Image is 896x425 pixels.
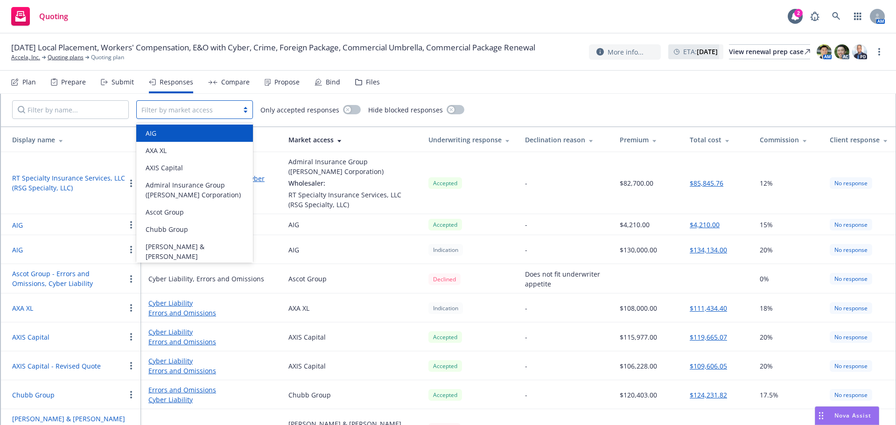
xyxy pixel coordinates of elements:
a: Errors and Omissions [148,385,273,395]
div: - [525,245,527,255]
a: Quoting [7,3,72,29]
div: Does not fit underwriter appetite [525,269,605,289]
a: Cyber Liability [148,356,273,366]
div: No response [830,273,872,285]
span: AIG [146,128,156,138]
button: $119,665.07 [690,332,727,342]
span: 20% [760,361,773,371]
img: photo [834,44,849,59]
img: photo [817,44,832,59]
button: Chubb Group [12,390,55,400]
span: 17.5% [760,390,778,400]
div: Propose [274,78,300,86]
a: Accela, Inc. [11,53,40,62]
div: $108,000.00 [620,303,657,313]
div: No response [830,331,872,343]
span: Nova Assist [834,411,871,419]
a: Report a Bug [805,7,824,26]
span: 18% [760,303,773,313]
button: $85,845.76 [690,178,723,188]
a: Errors and Omissions [148,337,273,347]
div: Client response [830,135,888,145]
div: Accepted [428,219,462,230]
div: Accepted [428,331,462,343]
span: ETA : [683,47,718,56]
div: No response [830,302,872,314]
div: AIG [288,220,299,230]
span: AXIS Capital [146,163,183,173]
div: No response [830,219,872,230]
div: $4,210.00 [620,220,650,230]
button: Ascot Group - Errors and Omissions, Cyber Liability [12,269,126,288]
div: Plan [22,78,36,86]
a: Quoting plans [48,53,84,62]
button: More info... [589,44,661,60]
div: No response [830,389,872,401]
div: Accepted [428,360,462,372]
div: AXIS Capital [288,361,326,371]
div: Wholesaler: [288,178,413,188]
span: 0% [760,274,769,284]
button: AIG [12,245,23,255]
div: - [525,332,527,342]
a: Switch app [848,7,867,26]
a: View renewal prep case [729,44,810,59]
div: AIG [288,245,299,255]
div: Display name [12,135,133,145]
div: Cyber Liability, Errors and Omissions [148,274,264,284]
div: Submit [112,78,134,86]
div: Declination reason [525,135,605,145]
div: RT Specialty Insurance Services, LLC (RSG Specialty, LLC) [288,190,413,209]
span: AXA XL [146,146,167,155]
div: Commission [760,135,815,145]
div: $120,403.00 [620,390,657,400]
a: Search [827,7,846,26]
div: Responses [160,78,193,86]
span: Admiral Insurance Group ([PERSON_NAME] Corporation) [146,180,247,200]
div: Underwriting response [428,135,510,145]
button: AXA XL [12,303,33,313]
button: AXIS Capital - Revised Quote [12,361,101,371]
button: $134,134.00 [690,245,727,255]
div: AXA XL [288,303,309,313]
input: Filter by name... [12,100,129,119]
span: 12% [760,178,773,188]
div: Files [366,78,380,86]
a: more [874,46,885,57]
div: - [525,361,527,371]
span: More info... [608,47,644,57]
div: No response [830,360,872,372]
div: Compare [221,78,250,86]
button: $111,434.40 [690,303,727,313]
div: - [525,220,527,230]
strong: [DATE] [697,47,718,56]
button: $124,231.82 [690,390,727,400]
div: $130,000.00 [620,245,657,255]
div: Premium [620,135,675,145]
button: $4,210.00 [690,220,720,230]
button: AXIS Capital [12,332,49,342]
div: 2 [794,9,803,17]
div: Ascot Group [288,274,327,284]
span: Ascot Group [146,207,184,217]
span: Chubb Group [146,224,188,234]
a: Cyber Liability [148,298,273,308]
div: Bind [326,78,340,86]
div: $82,700.00 [620,178,653,188]
div: No response [830,177,872,189]
span: Hide blocked responses [368,105,443,115]
a: Errors and Omissions [148,308,273,318]
div: $106,228.00 [620,361,657,371]
span: 15% [760,220,773,230]
div: No response [830,244,872,256]
div: Chubb Group [288,390,331,400]
div: - [525,178,527,188]
div: Admiral Insurance Group ([PERSON_NAME] Corporation) [288,157,413,176]
img: photo [852,44,867,59]
span: Quoting plan [91,53,124,62]
span: Quoting [39,13,68,20]
button: Nova Assist [815,406,879,425]
span: [DATE] Local Placement, Workers' Compensation, E&O with Cyber, Crime, Foreign Package, Commercial... [11,42,535,53]
div: Declined [428,273,461,285]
